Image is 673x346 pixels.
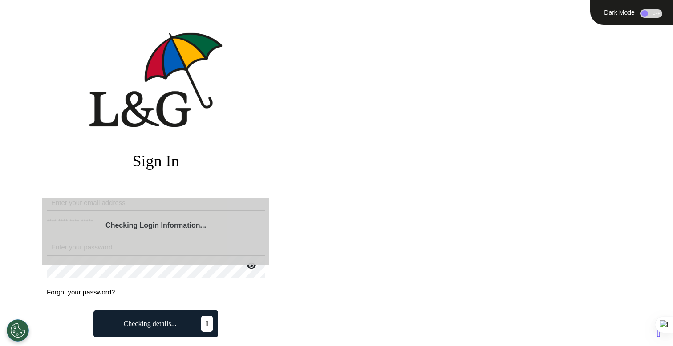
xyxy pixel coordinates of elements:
div: EMPOWER. [329,52,673,77]
span: Checking details... [124,320,177,327]
div: Checking Login Information... [42,220,269,231]
h2: Sign In [47,152,265,171]
div: OFF [640,9,662,18]
span: Forgot your password? [47,288,115,296]
div: ENGAGE. [329,26,673,52]
img: company logo [89,32,223,127]
button: Checking details... [93,310,218,337]
button: Open Preferences [7,319,29,342]
div: TRANSFORM. [329,77,673,103]
div: Dark Mode [601,9,638,16]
